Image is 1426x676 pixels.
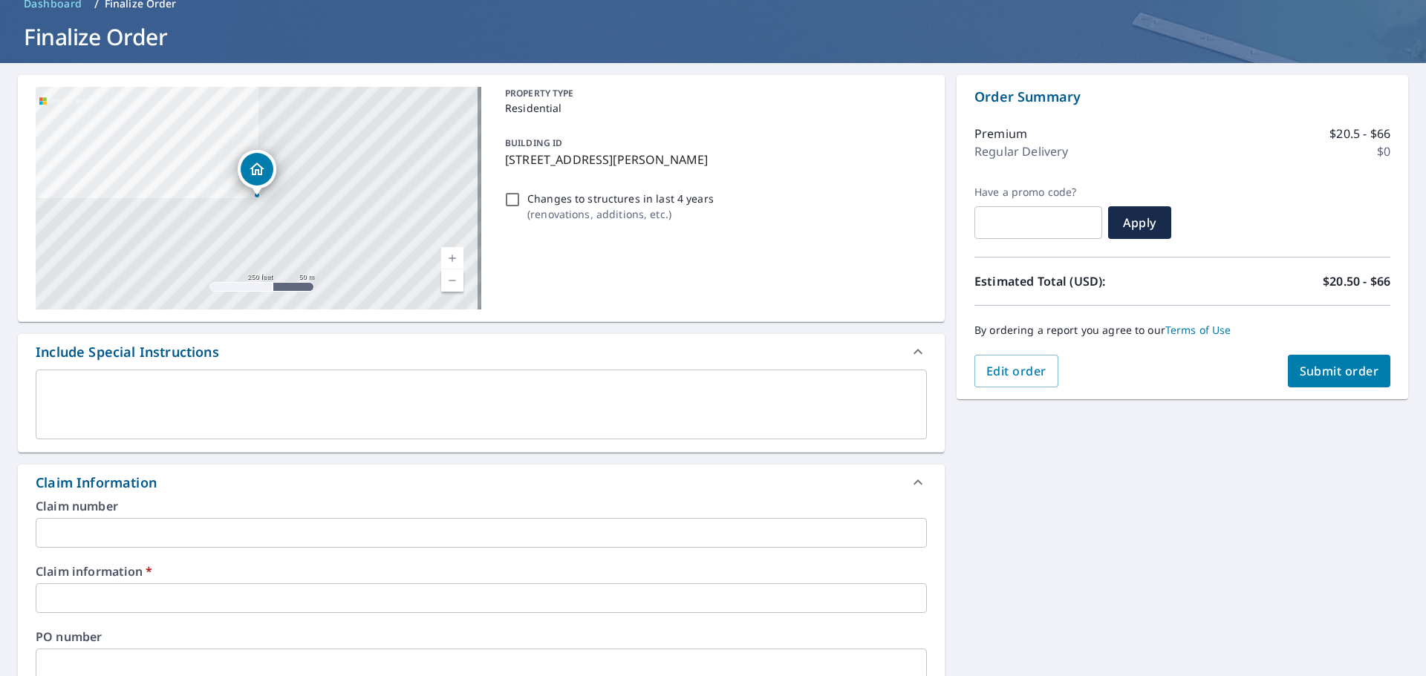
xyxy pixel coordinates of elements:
[1300,363,1379,379] span: Submit order
[18,465,945,500] div: Claim Information
[441,269,463,292] a: Current Level 17, Zoom Out
[527,191,714,206] p: Changes to structures in last 4 years
[1108,206,1171,239] button: Apply
[18,334,945,370] div: Include Special Instructions
[505,87,921,100] p: PROPERTY TYPE
[974,324,1390,337] p: By ordering a report you agree to our
[974,186,1102,199] label: Have a promo code?
[974,125,1027,142] p: Premium
[527,206,714,222] p: ( renovations, additions, etc. )
[505,100,921,116] p: Residential
[1329,125,1390,142] p: $20.5 - $66
[1120,214,1159,231] span: Apply
[1165,323,1231,337] a: Terms of Use
[986,363,1046,379] span: Edit order
[1323,272,1390,290] p: $20.50 - $66
[441,247,463,269] a: Current Level 17, Zoom In
[505,151,921,168] p: [STREET_ADDRESS][PERSON_NAME]
[18,22,1408,52] h1: Finalize Order
[36,342,219,362] div: Include Special Instructions
[974,142,1068,160] p: Regular Delivery
[36,500,927,512] label: Claim number
[36,631,927,643] label: PO number
[974,272,1182,290] p: Estimated Total (USD):
[1288,355,1391,387] button: Submit order
[974,355,1058,387] button: Edit order
[36,473,157,493] div: Claim Information
[36,565,927,577] label: Claim information
[238,150,276,196] div: Dropped pin, building 1, Residential property, 21 N Bartram Ave Glenolden, PA 19036
[974,87,1390,107] p: Order Summary
[505,137,562,149] p: BUILDING ID
[1377,142,1390,160] p: $0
